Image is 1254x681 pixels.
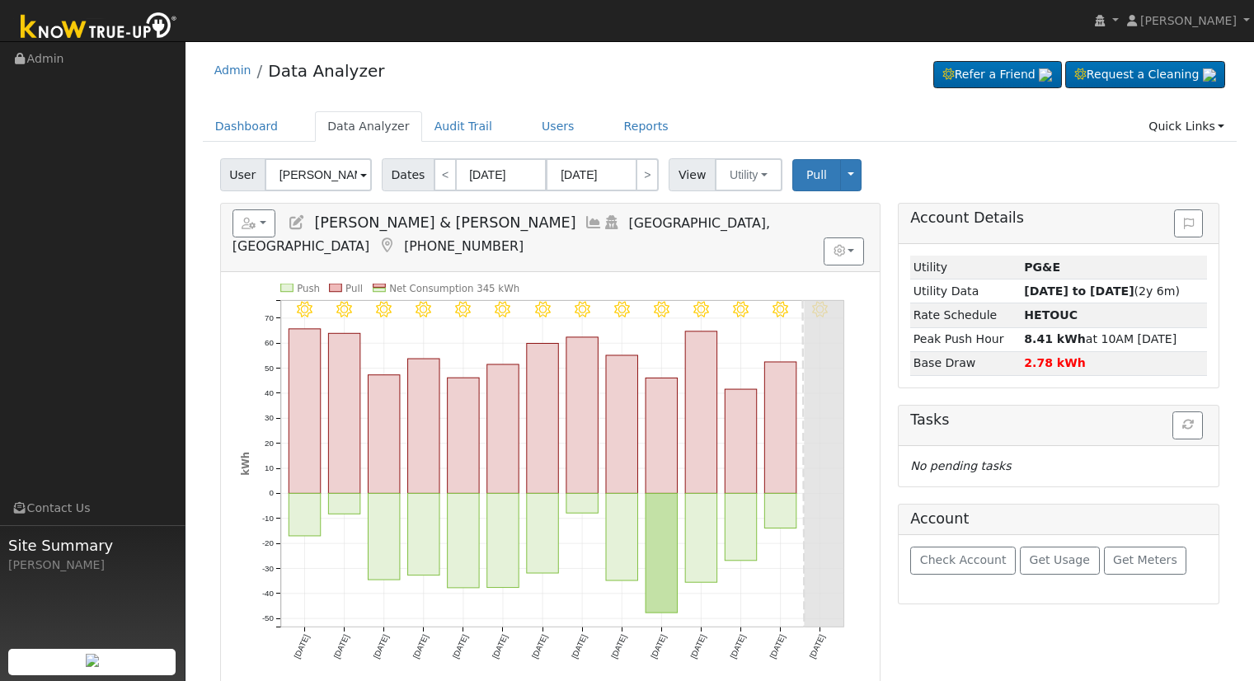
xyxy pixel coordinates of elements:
span: View [669,158,716,191]
strong: 8.41 kWh [1024,332,1086,345]
a: Data Analyzer [315,111,422,142]
text: [DATE] [411,633,430,660]
img: Know True-Up [12,9,186,46]
text: -20 [262,538,275,547]
text: 40 [265,388,274,397]
rect: onclick="" [646,378,677,493]
span: Pull [806,168,827,181]
img: retrieve [1039,68,1052,82]
td: Utility Data [910,279,1021,303]
rect: onclick="" [487,364,519,493]
text: [DATE] [491,633,510,660]
text: -50 [262,613,275,622]
div: [PERSON_NAME] [8,557,176,574]
rect: onclick="" [368,493,399,580]
strong: 2.78 kWh [1024,356,1086,369]
rect: onclick="" [368,375,399,494]
text: [DATE] [768,633,787,660]
i: 9/25 - Clear [614,301,630,317]
i: No pending tasks [910,459,1011,472]
rect: onclick="" [447,378,478,493]
a: Multi-Series Graph [585,214,603,231]
rect: onclick="" [328,493,359,514]
rect: onclick="" [606,493,637,580]
strong: [DATE] to [DATE] [1024,284,1134,298]
text: [DATE] [570,633,589,660]
rect: onclick="" [685,493,716,582]
text: [DATE] [728,633,747,660]
td: at 10AM [DATE] [1022,327,1208,351]
a: Audit Trail [422,111,505,142]
button: Pull [792,159,841,191]
text: 0 [269,488,274,497]
text: [DATE] [292,633,311,660]
button: Get Usage [1020,547,1100,575]
h5: Tasks [910,411,1207,429]
td: Peak Push Hour [910,327,1021,351]
button: Utility [715,158,782,191]
h5: Account Details [910,209,1207,227]
rect: onclick="" [764,362,796,493]
text: 30 [265,413,274,422]
text: [DATE] [609,633,628,660]
rect: onclick="" [606,355,637,493]
i: 9/19 - Clear [376,301,392,317]
a: Request a Cleaning [1065,61,1225,89]
i: 9/24 - Clear [574,301,589,317]
a: > [636,158,659,191]
text: 10 [265,463,274,472]
a: Users [529,111,587,142]
a: Map [378,237,396,254]
text: -10 [262,514,275,523]
a: Reports [612,111,681,142]
text: Push [297,283,320,294]
rect: onclick="" [764,493,796,528]
text: [DATE] [451,633,470,660]
button: Refresh [1172,411,1203,439]
i: 9/18 - Clear [336,301,352,317]
text: -40 [262,589,275,598]
rect: onclick="" [646,493,677,613]
button: Issue History [1174,209,1203,237]
rect: onclick="" [527,493,558,573]
text: 50 [265,364,274,373]
span: Check Account [920,553,1007,566]
text: 20 [265,439,274,448]
a: Admin [214,63,251,77]
text: Pull [345,283,363,294]
rect: onclick="" [447,493,478,588]
a: Login As (last Never) [603,214,621,231]
span: Dates [382,158,434,191]
span: Site Summary [8,534,176,557]
text: 60 [265,338,274,347]
h5: Account [910,510,969,527]
img: retrieve [86,654,99,667]
img: retrieve [1203,68,1216,82]
a: Edit User (28623) [288,214,306,231]
strong: ID: 16555796, authorized: 04/16/25 [1024,261,1060,274]
i: 9/17 - Clear [297,301,312,317]
i: 9/21 - Clear [455,301,471,317]
input: Select a User [265,158,372,191]
rect: onclick="" [289,329,320,494]
span: [PHONE_NUMBER] [404,238,524,254]
i: 9/23 - Clear [534,301,550,317]
rect: onclick="" [289,493,320,536]
rect: onclick="" [566,337,598,494]
rect: onclick="" [328,333,359,493]
text: [DATE] [371,633,390,660]
text: [DATE] [331,633,350,660]
td: Rate Schedule [910,303,1021,327]
span: Get Meters [1113,553,1177,566]
rect: onclick="" [685,331,716,494]
a: Data Analyzer [268,61,384,81]
rect: onclick="" [407,493,439,575]
rect: onclick="" [527,343,558,493]
i: 9/29 - Clear [773,301,788,317]
rect: onclick="" [407,359,439,493]
strong: V [1024,308,1078,322]
text: 70 [265,313,274,322]
span: [PERSON_NAME] & [PERSON_NAME] [314,214,575,231]
button: Get Meters [1104,547,1187,575]
a: Quick Links [1136,111,1237,142]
